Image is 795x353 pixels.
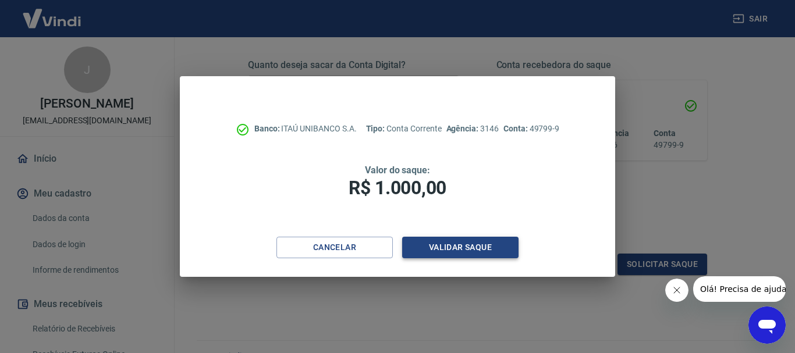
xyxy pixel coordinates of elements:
span: Banco: [254,124,282,133]
p: 3146 [446,123,499,135]
span: Agência: [446,124,481,133]
iframe: Botão para abrir a janela de mensagens [748,306,786,344]
span: R$ 1.000,00 [349,177,446,199]
span: Valor do saque: [365,165,430,176]
p: ITAÚ UNIBANCO S.A. [254,123,357,135]
p: 49799-9 [503,123,559,135]
span: Olá! Precisa de ajuda? [7,8,98,17]
iframe: Fechar mensagem [665,279,688,302]
button: Validar saque [402,237,519,258]
span: Tipo: [366,124,387,133]
span: Conta: [503,124,530,133]
iframe: Mensagem da empresa [693,276,786,302]
p: Conta Corrente [366,123,442,135]
button: Cancelar [276,237,393,258]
